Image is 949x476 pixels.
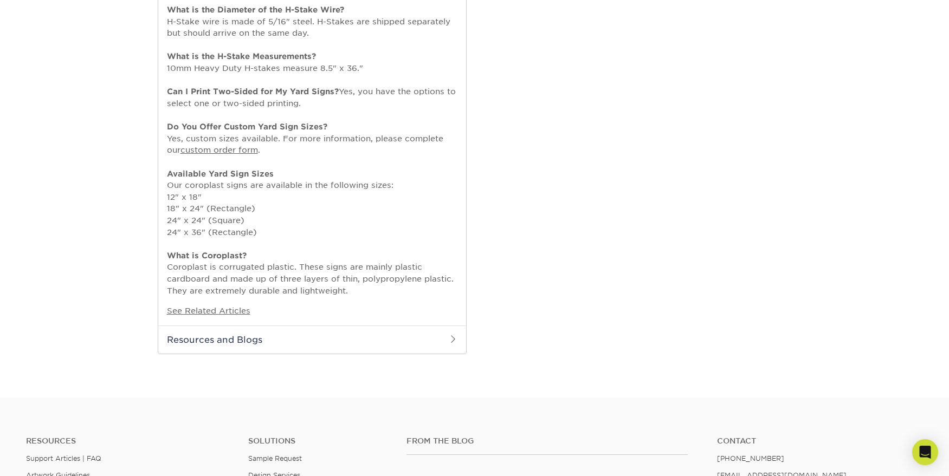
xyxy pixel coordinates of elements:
strong: What is Coroplast? [167,251,247,260]
h4: Resources [26,436,232,446]
strong: What is the Diameter of the H-Stake Wire? [167,5,344,14]
strong: Available Yard Sign Sizes [167,169,274,178]
strong: What is the H-Stake Measurements? [167,51,316,61]
h4: From the Blog [406,436,688,446]
h2: Resources and Blogs [158,325,466,354]
div: Open Intercom Messenger [912,439,938,465]
a: [PHONE_NUMBER] [717,454,784,462]
strong: Do You Offer Custom Yard Sign Sizes? [167,122,327,131]
a: custom order form [180,145,258,154]
a: Contact [717,436,923,446]
h4: Solutions [248,436,391,446]
p: H-Stake wire is made of 5/16" steel. H-Stakes are shipped separately but should arrive on the sam... [167,4,457,296]
a: Sample Request [248,454,302,462]
strong: Can I Print Two-Sided for My Yard Signs? [167,87,339,96]
a: See Related Articles [167,306,250,315]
